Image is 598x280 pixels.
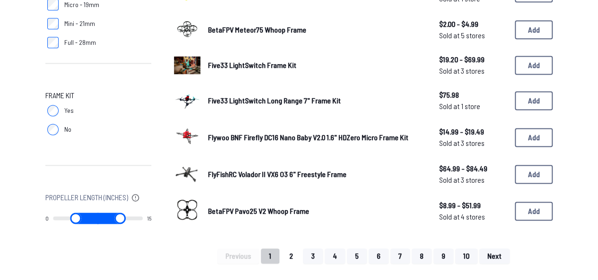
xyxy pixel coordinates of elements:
[325,248,345,263] button: 4
[174,196,200,223] img: image
[208,206,309,215] span: BetaFPV Pavo25 V2 Whoop Frame
[174,160,200,189] a: image
[174,15,200,42] img: image
[47,124,59,135] input: No
[45,214,49,222] output: 0
[64,106,74,115] span: Yes
[174,123,200,152] a: image
[515,165,553,184] button: Add
[45,90,74,101] span: Frame Kit
[174,123,200,149] img: image
[515,128,553,147] button: Add
[174,160,200,186] img: image
[439,200,507,211] span: $8.99 - $51.99
[208,205,424,217] a: BetaFPV Pavo25 V2 Whoop Frame
[439,211,507,222] span: Sold at 4 stores
[174,52,200,78] a: image
[208,25,306,34] span: BetaFPV Meteor75 Whoop Frame
[439,89,507,101] span: $75.98
[439,174,507,186] span: Sold at 3 stores
[515,20,553,39] button: Add
[347,248,367,263] button: 5
[208,96,341,105] span: Five33 LightSwitch Long Range 7" Frame Kit
[412,248,432,263] button: 8
[439,137,507,149] span: Sold at 3 stores
[281,248,301,263] button: 2
[487,252,502,260] span: Next
[515,91,553,110] button: Add
[208,170,347,178] span: FlyFishRC Volador II VX6 O3 6" Freestyle Frame
[515,56,553,75] button: Add
[303,248,323,263] button: 3
[47,18,59,29] input: Mini - 21mm
[433,248,453,263] button: 9
[439,54,507,65] span: $19.20 - $69.99
[439,65,507,76] span: Sold at 3 stores
[208,59,424,71] a: Five33 LightSwitch Frame Kit
[45,192,128,203] span: Propeller Length (Inches)
[174,196,200,226] a: image
[479,248,510,263] button: Next
[208,132,424,143] a: Flywoo BNF Firefly DC16 Nano Baby V2.0 1.6" HDZero Micro Frame Kit
[64,125,71,134] span: No
[174,86,200,115] a: image
[174,15,200,44] a: image
[147,214,151,222] output: 15
[208,133,408,142] span: Flywoo BNF Firefly DC16 Nano Baby V2.0 1.6" HDZero Micro Frame Kit
[47,37,59,48] input: Full - 28mm
[64,19,95,28] span: Mini - 21mm
[47,105,59,116] input: Yes
[208,95,424,106] a: Five33 LightSwitch Long Range 7" Frame Kit
[208,24,424,35] a: BetaFPV Meteor75 Whoop Frame
[439,126,507,137] span: $14.99 - $19.49
[64,38,96,47] span: Full - 28mm
[369,248,389,263] button: 6
[455,248,477,263] button: 10
[439,18,507,30] span: $2.00 - $4.99
[439,101,507,112] span: Sold at 1 store
[174,82,200,117] img: image
[439,30,507,41] span: Sold at 5 stores
[208,169,424,180] a: FlyFishRC Volador II VX6 O3 6" Freestyle Frame
[439,163,507,174] span: $64.99 - $84.49
[208,60,296,69] span: Five33 LightSwitch Frame Kit
[515,202,553,221] button: Add
[261,248,279,263] button: 1
[174,56,200,74] img: image
[390,248,410,263] button: 7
